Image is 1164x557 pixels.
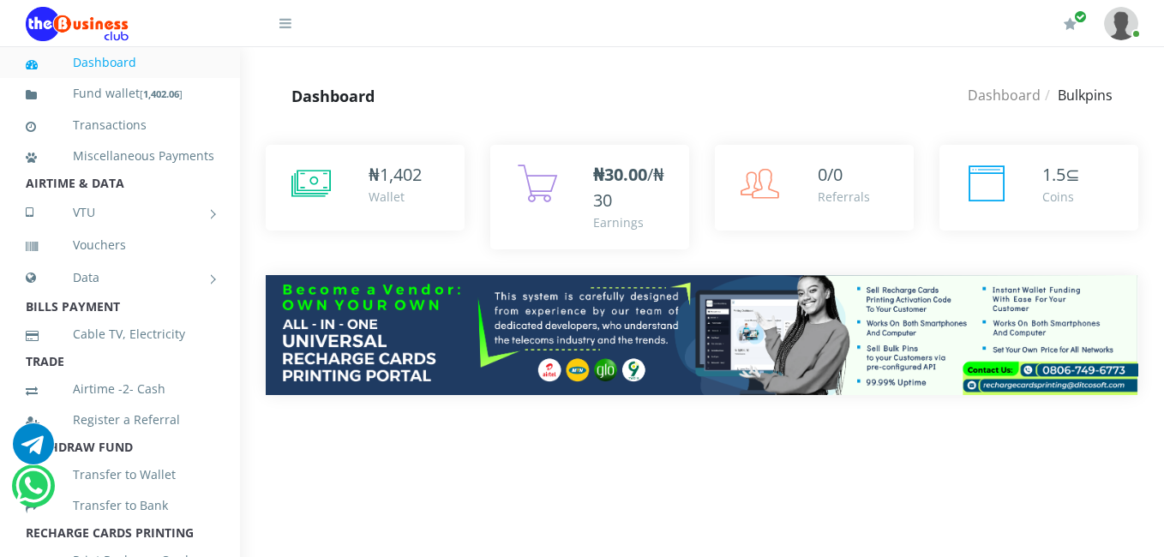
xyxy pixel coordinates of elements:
div: ⊆ [1042,162,1080,188]
a: Dashboard [968,86,1041,105]
a: 0/0 Referrals [715,145,914,231]
span: 1,402 [380,163,422,186]
b: 1,402.06 [143,87,179,100]
small: [ ] [140,87,183,100]
a: ₦30.00/₦30 Earnings [490,145,689,249]
a: Chat for support [15,478,51,506]
img: User [1104,7,1138,40]
a: Cable TV, Electricity [26,314,214,354]
a: Transfer to Wallet [26,455,214,494]
span: Renew/Upgrade Subscription [1074,10,1087,23]
div: Earnings [593,213,672,231]
li: Bulkpins [1041,85,1113,105]
a: Dashboard [26,43,214,82]
a: Airtime -2- Cash [26,369,214,409]
div: Wallet [369,188,422,206]
div: Coins [1042,188,1080,206]
a: Transactions [26,105,214,145]
a: Register a Referral [26,400,214,440]
span: 1.5 [1042,163,1065,186]
b: ₦30.00 [593,163,647,186]
div: Referrals [818,188,870,206]
img: multitenant_rcp.png [266,275,1138,395]
span: /₦30 [593,163,664,212]
strong: Dashboard [291,86,375,106]
a: Miscellaneous Payments [26,136,214,176]
a: Chat for support [13,436,54,464]
a: ₦1,402 Wallet [266,145,465,231]
i: Renew/Upgrade Subscription [1064,17,1077,31]
span: 0/0 [818,163,843,186]
a: Fund wallet[1,402.06] [26,74,214,114]
a: VTU [26,191,214,234]
a: Data [26,256,214,299]
div: ₦ [369,162,422,188]
a: Vouchers [26,225,214,265]
img: Logo [26,7,129,41]
a: Transfer to Bank [26,486,214,525]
